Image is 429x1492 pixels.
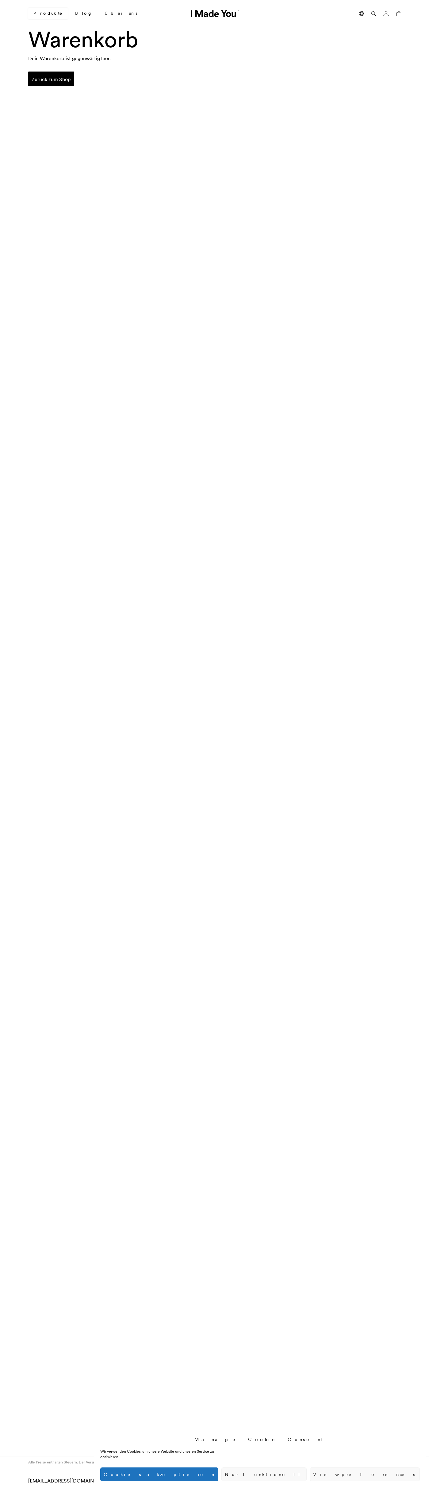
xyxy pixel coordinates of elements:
div: Wir verwenden Cookies, um unsere Website und unseren Service zu optimieren. [100,1449,233,1460]
a: Produkte [28,8,68,19]
a: Über uns [100,8,142,19]
h1: Warenkorb [28,27,138,52]
a: Zurück zum Shop [28,72,74,86]
a: [EMAIL_ADDRESS][DOMAIN_NAME] [28,1477,112,1484]
a: Blog [70,8,97,19]
button: Cookies akzeptieren [100,1467,218,1481]
button: View preferences [310,1467,420,1481]
div: Manage Cookie Consent [194,1436,326,1443]
p: Dein Warenkorb ist gegenwärtig leer. [28,55,401,62]
p: Alle Preise enthalten Steuern. Der Versand ist kostenlos für Bestellungen über 100€, es gelten Ei... [28,1459,213,1465]
button: Nur funktionell [221,1467,307,1481]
